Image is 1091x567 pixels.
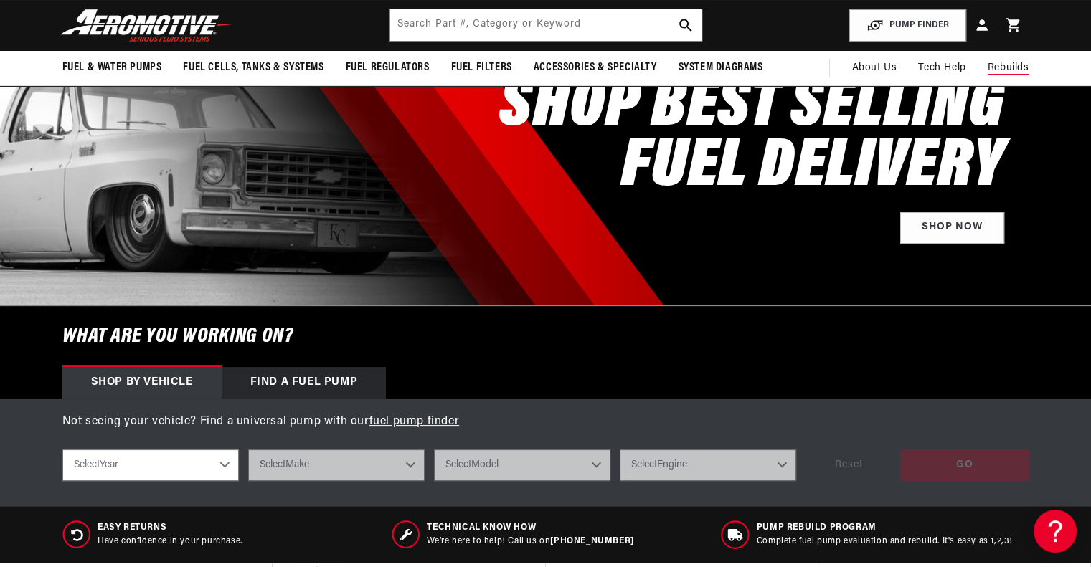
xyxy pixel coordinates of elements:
[849,9,966,42] button: PUMP FINDER
[841,51,907,85] a: About Us
[427,535,633,548] p: We’re here to help! Call us on
[335,51,440,85] summary: Fuel Regulators
[434,449,610,481] select: Model
[757,535,1013,548] p: Complete fuel pump evaluation and rebuild. It's easy as 1,2,3!
[757,522,1013,534] span: Pump Rebuild program
[440,51,523,85] summary: Fuel Filters
[534,60,657,75] span: Accessories & Specialty
[451,60,512,75] span: Fuel Filters
[346,60,430,75] span: Fuel Regulators
[62,60,162,75] span: Fuel & Water Pumps
[900,212,1004,244] a: Shop Now
[918,60,965,76] span: Tech Help
[550,537,633,545] a: [PHONE_NUMBER]
[977,51,1040,85] summary: Rebuilds
[62,449,239,481] select: Year
[98,522,242,534] span: Easy Returns
[172,51,334,85] summary: Fuel Cells, Tanks & Systems
[62,413,1029,432] p: Not seeing your vehicle? Find a universal pump with our
[620,449,796,481] select: Engine
[523,51,668,85] summary: Accessories & Specialty
[988,60,1029,76] span: Rebuilds
[427,522,633,534] span: Technical Know How
[183,60,323,75] span: Fuel Cells, Tanks & Systems
[851,62,897,73] span: About Us
[390,9,702,41] input: Search by Part Number, Category or Keyword
[57,9,236,42] img: Aeromotive
[499,77,1003,198] h2: SHOP BEST SELLING FUEL DELIVERY
[52,51,173,85] summary: Fuel & Water Pumps
[668,51,774,85] summary: System Diagrams
[222,367,387,399] div: Find a Fuel Pump
[369,416,460,427] a: fuel pump finder
[907,51,976,85] summary: Tech Help
[98,535,242,548] p: Have confidence in your purchase.
[248,449,425,481] select: Make
[27,306,1065,367] h6: What are you working on?
[670,9,702,41] button: search button
[679,60,763,75] span: System Diagrams
[62,367,222,399] div: Shop by vehicle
